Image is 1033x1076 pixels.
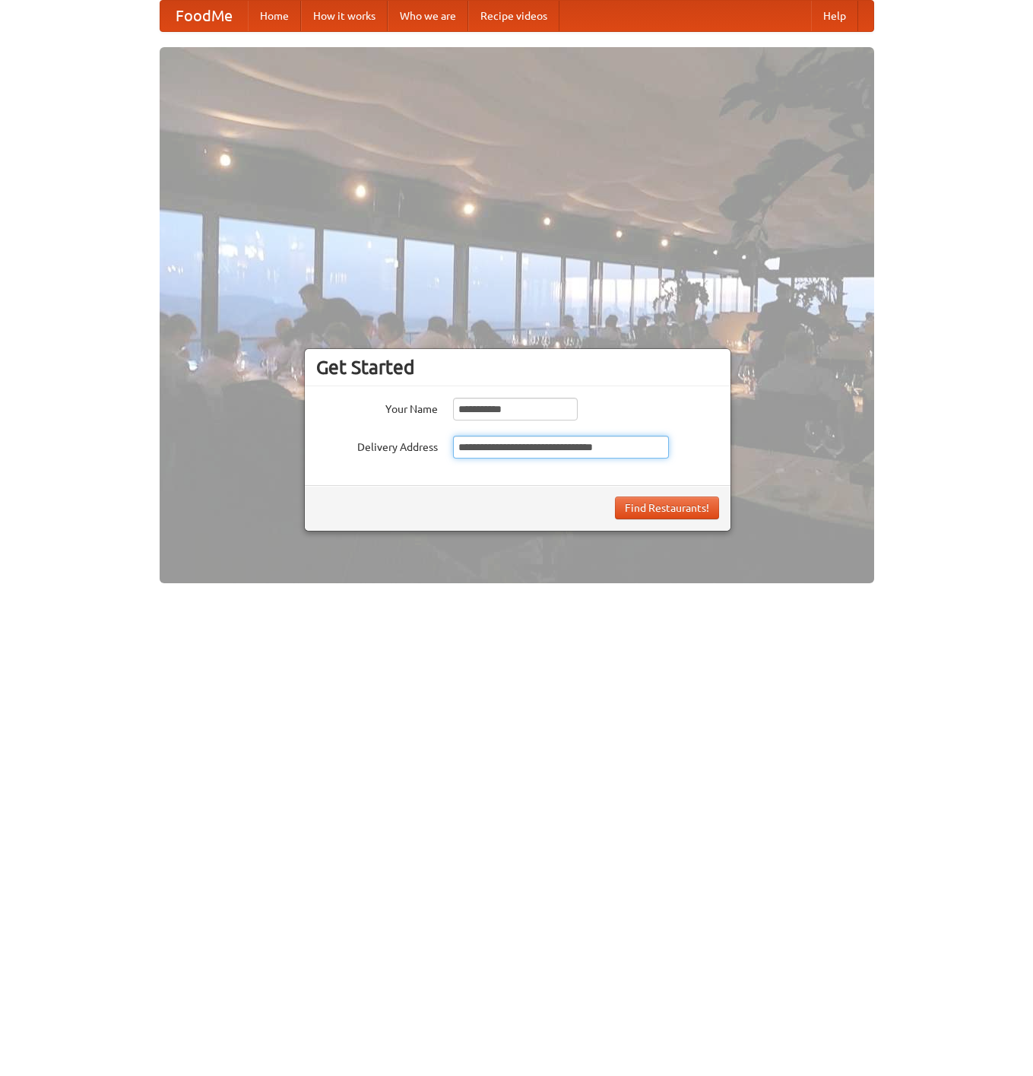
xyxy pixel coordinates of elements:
label: Your Name [316,398,438,417]
a: Recipe videos [468,1,559,31]
a: Help [811,1,858,31]
h3: Get Started [316,356,719,379]
a: FoodMe [160,1,248,31]
a: Home [248,1,301,31]
a: How it works [301,1,388,31]
label: Delivery Address [316,436,438,455]
a: Who we are [388,1,468,31]
button: Find Restaurants! [615,497,719,519]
